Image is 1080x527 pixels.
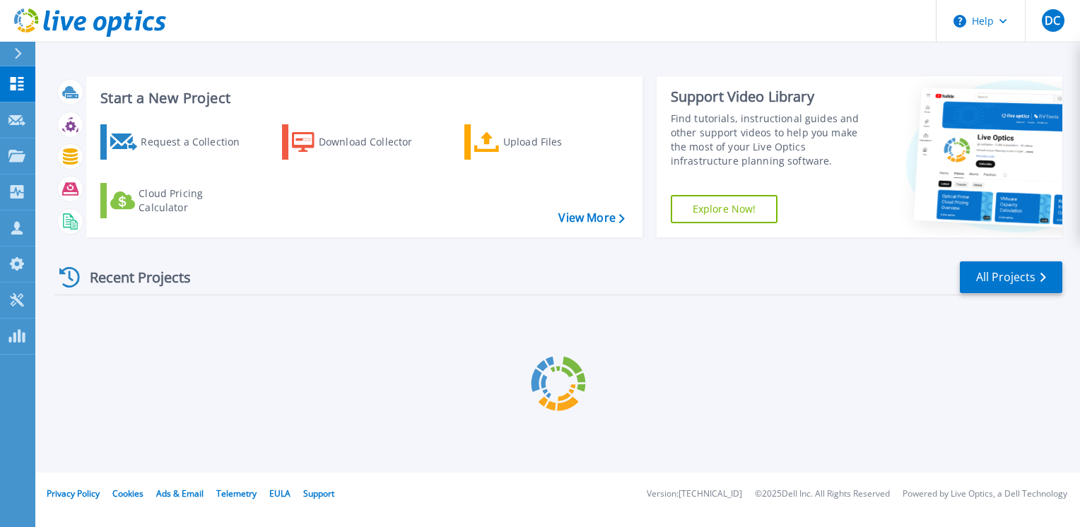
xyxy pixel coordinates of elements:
[671,112,874,168] div: Find tutorials, instructional guides and other support videos to help you make the most of your L...
[282,124,440,160] a: Download Collector
[112,487,143,499] a: Cookies
[960,261,1062,293] a: All Projects
[156,487,204,499] a: Ads & Email
[139,186,252,215] div: Cloud Pricing Calculator
[558,211,624,225] a: View More
[464,124,622,160] a: Upload Files
[755,490,890,499] li: © 2025 Dell Inc. All Rights Reserved
[1045,15,1060,26] span: DC
[319,128,432,156] div: Download Collector
[269,487,290,499] a: EULA
[671,195,778,223] a: Explore Now!
[903,490,1067,499] li: Powered by Live Optics, a Dell Technology
[671,88,874,106] div: Support Video Library
[303,487,334,499] a: Support
[141,128,254,156] div: Request a Collection
[216,487,257,499] a: Telemetry
[54,260,210,295] div: Recent Projects
[100,124,258,160] a: Request a Collection
[503,128,616,156] div: Upload Files
[47,487,100,499] a: Privacy Policy
[100,90,624,106] h3: Start a New Project
[647,490,742,499] li: Version: [TECHNICAL_ID]
[100,183,258,218] a: Cloud Pricing Calculator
